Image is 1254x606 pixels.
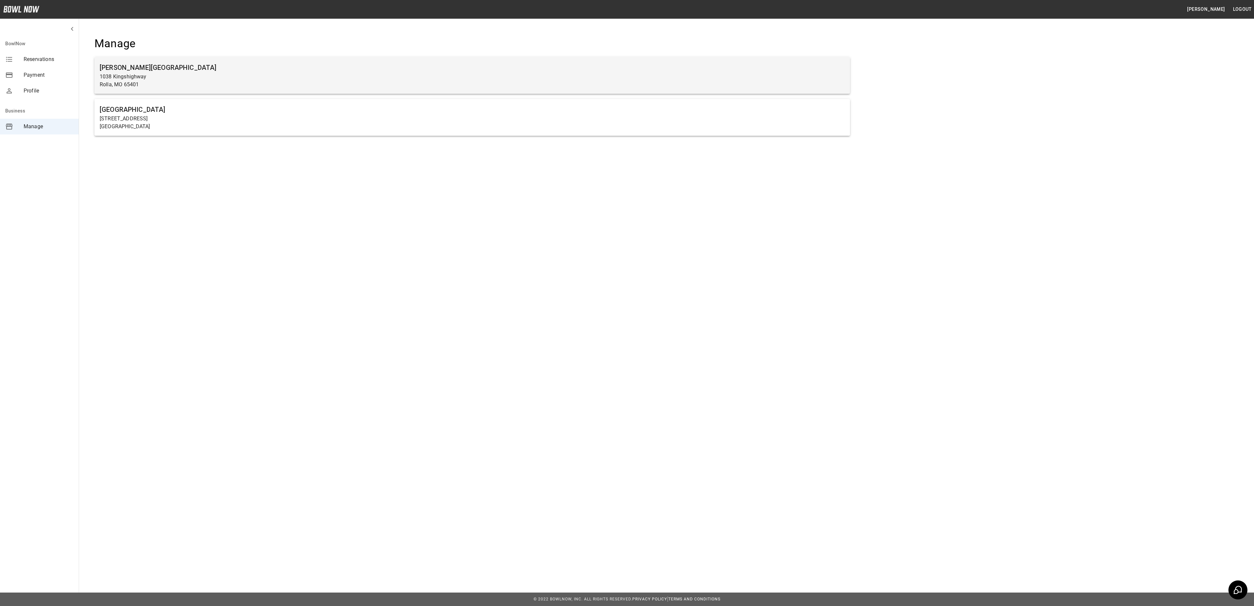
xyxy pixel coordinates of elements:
[100,62,845,73] h6: [PERSON_NAME][GEOGRAPHIC_DATA]
[100,104,845,115] h6: [GEOGRAPHIC_DATA]
[668,597,720,601] a: Terms and Conditions
[100,123,845,131] p: [GEOGRAPHIC_DATA]
[1184,3,1227,15] button: [PERSON_NAME]
[632,597,667,601] a: Privacy Policy
[3,6,39,12] img: logo
[24,87,73,95] span: Profile
[100,73,845,81] p: 1038 Kingshighway
[100,115,845,123] p: [STREET_ADDRESS]
[24,55,73,63] span: Reservations
[24,123,73,131] span: Manage
[534,597,632,601] span: © 2022 BowlNow, Inc. All Rights Reserved.
[100,81,845,89] p: Rolla, MO 65401
[94,37,850,51] h4: Manage
[24,71,73,79] span: Payment
[1230,3,1254,15] button: Logout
